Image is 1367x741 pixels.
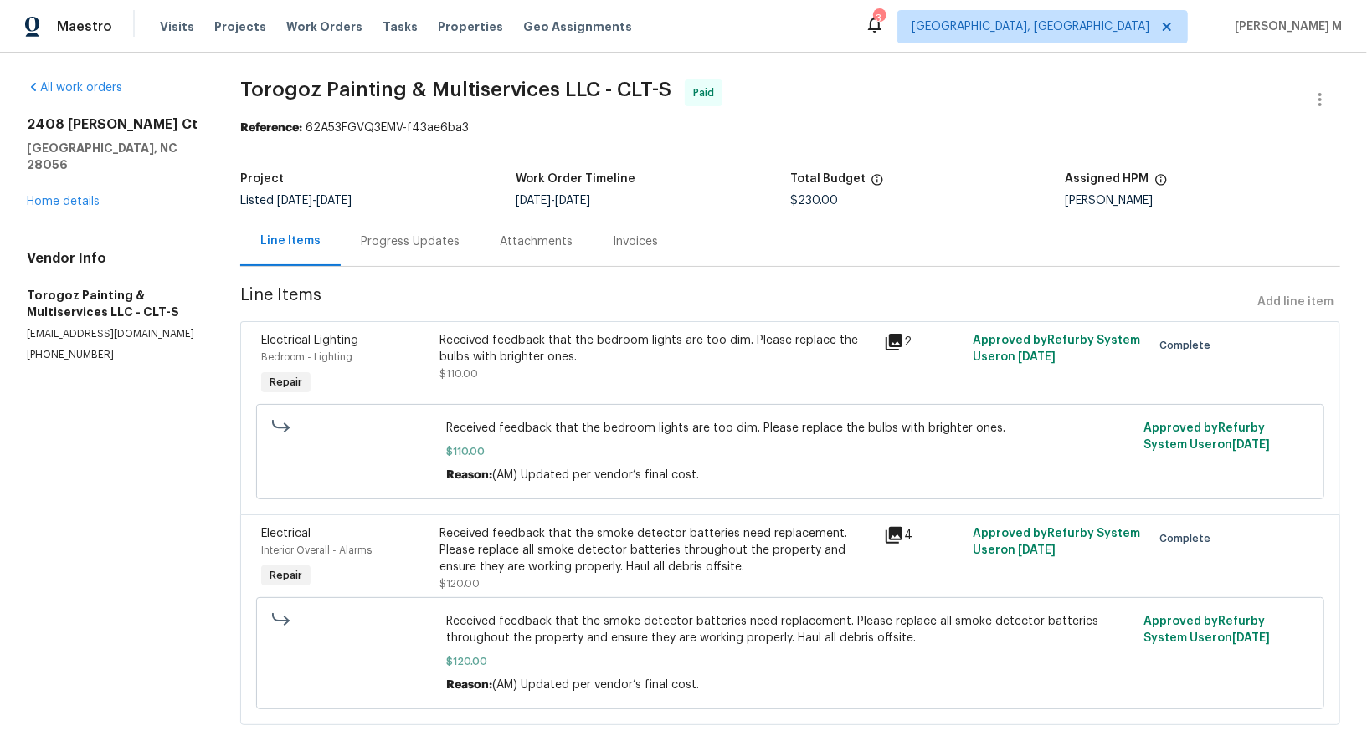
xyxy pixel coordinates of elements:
span: [DATE] [1019,544,1056,556]
div: 2 [884,332,963,352]
span: (AM) Updated per vendor’s final cost. [493,679,700,691]
div: Progress Updates [361,233,460,250]
span: [DATE] [1233,632,1271,644]
span: Approved by Refurby System User on [974,528,1141,556]
span: [DATE] [1019,351,1056,363]
span: - [516,195,590,207]
span: Torogoz Painting & Multiservices LLC - CLT-S [240,79,671,100]
span: [PERSON_NAME] M [1228,18,1342,35]
span: Geo Assignments [523,18,632,35]
div: Invoices [613,233,658,250]
span: [DATE] [316,195,352,207]
span: Complete [1159,337,1217,354]
span: Line Items [240,287,1251,318]
span: Repair [263,567,309,584]
span: [DATE] [1233,439,1271,451]
span: Maestro [57,18,112,35]
h4: Vendor Info [27,250,200,267]
span: Received feedback that the smoke detector batteries need replacement. Please replace all smoke de... [447,613,1134,646]
p: [EMAIL_ADDRESS][DOMAIN_NAME] [27,327,200,341]
h5: Torogoz Painting & Multiservices LLC - CLT-S [27,287,200,320]
div: 4 [884,525,963,545]
span: Complete [1159,530,1217,547]
div: 62A53FGVQ3EMV-f43ae6ba3 [240,120,1340,136]
span: $230.00 [790,195,838,207]
span: $110.00 [439,369,478,379]
h2: 2408 [PERSON_NAME] Ct [27,116,200,133]
span: Reason: [447,469,493,481]
span: Work Orders [286,18,362,35]
h5: Work Order Timeline [516,173,635,185]
div: 3 [873,10,885,27]
span: [DATE] [277,195,312,207]
h5: Project [240,173,284,185]
p: [PHONE_NUMBER] [27,348,200,362]
span: Properties [438,18,503,35]
span: $120.00 [439,579,480,589]
div: Attachments [500,233,573,250]
span: Bedroom - Lighting [261,352,352,362]
a: All work orders [27,82,122,94]
span: Projects [214,18,266,35]
div: Received feedback that the bedroom lights are too dim. Please replace the bulbs with brighter ones. [439,332,875,365]
span: Visits [160,18,194,35]
div: [PERSON_NAME] [1066,195,1340,207]
span: Paid [693,84,721,101]
span: [DATE] [555,195,590,207]
span: Electrical [261,528,311,539]
span: Interior Overall - Alarms [261,545,372,555]
span: Approved by Refurby System User on [974,335,1141,363]
span: The total cost of line items that have been proposed by Opendoor. This sum includes line items th... [871,173,884,195]
span: Approved by Refurby System User on [1144,616,1271,644]
span: Received feedback that the bedroom lights are too dim. Please replace the bulbs with brighter ones. [447,420,1134,437]
div: Line Items [260,233,321,249]
b: Reference: [240,122,302,134]
span: Approved by Refurby System User on [1144,422,1271,451]
h5: Total Budget [790,173,866,185]
span: - [277,195,352,207]
span: Listed [240,195,352,207]
h5: Assigned HPM [1066,173,1149,185]
span: [GEOGRAPHIC_DATA], [GEOGRAPHIC_DATA] [912,18,1149,35]
span: The hpm assigned to this work order. [1154,173,1168,195]
a: Home details [27,196,100,207]
span: (AM) Updated per vendor’s final cost. [493,469,700,481]
span: Tasks [383,21,418,33]
div: Received feedback that the smoke detector batteries need replacement. Please replace all smoke de... [439,525,875,575]
span: [DATE] [516,195,551,207]
span: Reason: [447,679,493,691]
span: Electrical Lighting [261,335,358,346]
h5: [GEOGRAPHIC_DATA], NC 28056 [27,140,200,173]
span: $120.00 [447,653,1134,670]
span: Repair [263,374,309,391]
span: $110.00 [447,443,1134,460]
